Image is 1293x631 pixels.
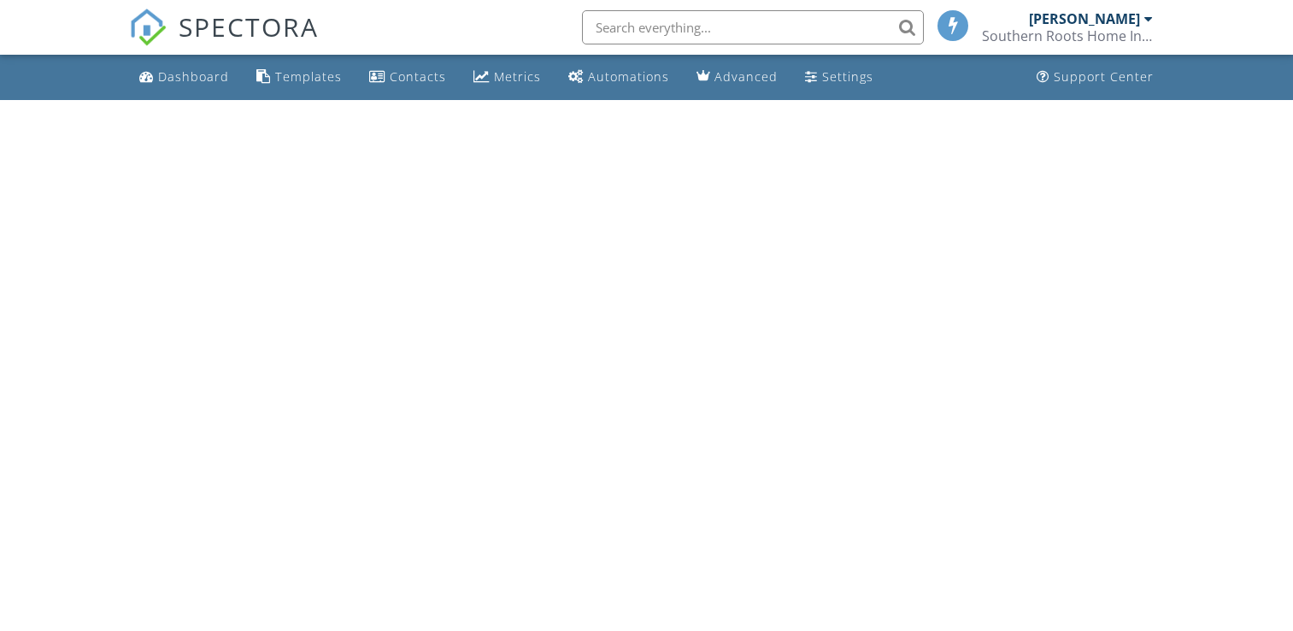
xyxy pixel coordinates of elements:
[690,62,785,93] a: Advanced
[1054,68,1154,85] div: Support Center
[714,68,778,85] div: Advanced
[1030,62,1161,93] a: Support Center
[1029,10,1140,27] div: [PERSON_NAME]
[129,9,167,46] img: The Best Home Inspection Software - Spectora
[561,62,676,93] a: Automations (Basic)
[129,23,319,59] a: SPECTORA
[467,62,548,93] a: Metrics
[275,68,342,85] div: Templates
[250,62,349,93] a: Templates
[588,68,669,85] div: Automations
[582,10,924,44] input: Search everything...
[179,9,319,44] span: SPECTORA
[494,68,541,85] div: Metrics
[362,62,453,93] a: Contacts
[798,62,880,93] a: Settings
[982,27,1153,44] div: Southern Roots Home Inspections
[822,68,873,85] div: Settings
[390,68,446,85] div: Contacts
[158,68,229,85] div: Dashboard
[132,62,236,93] a: Dashboard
